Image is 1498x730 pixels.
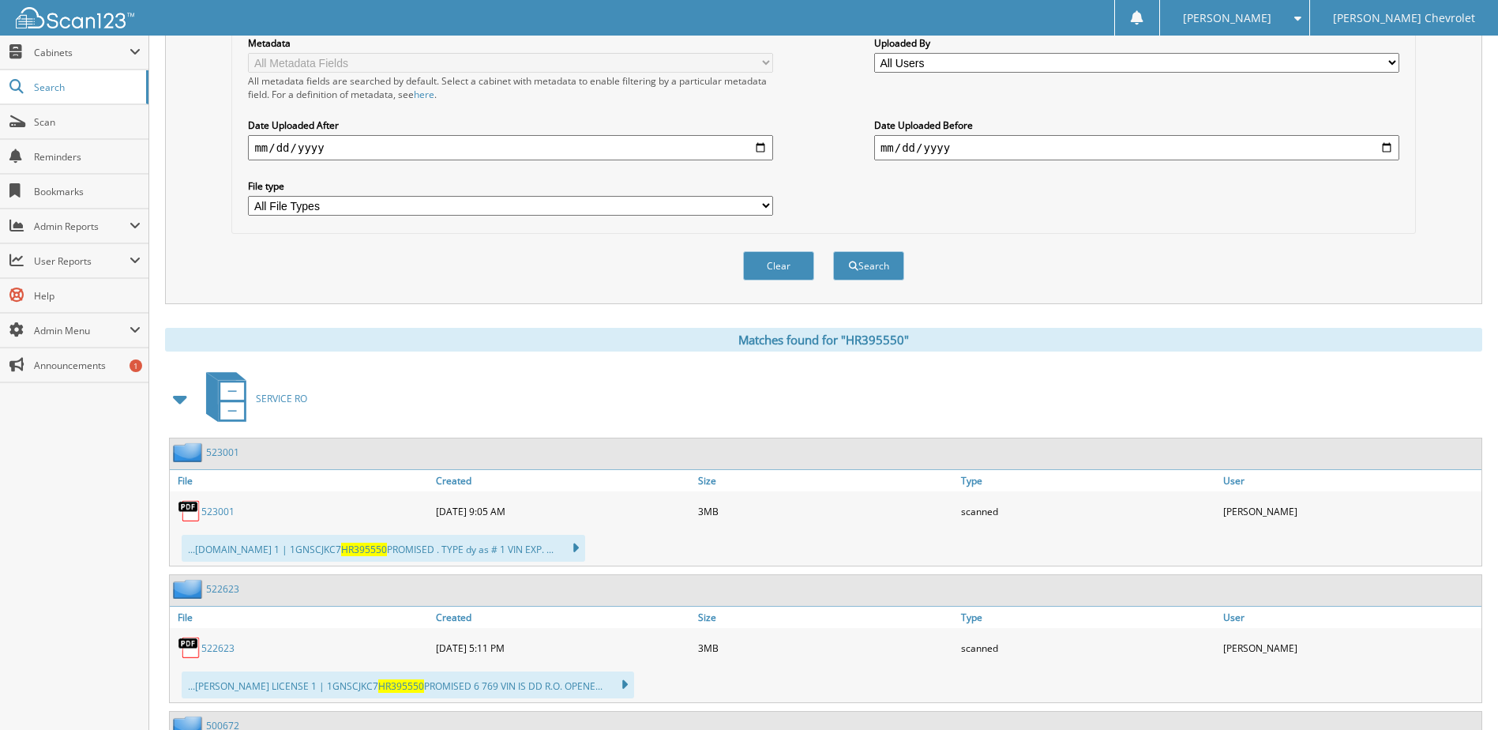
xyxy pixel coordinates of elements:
div: scanned [957,495,1219,527]
a: User [1219,470,1481,491]
div: [PERSON_NAME] [1219,632,1481,664]
div: [DATE] 9:05 AM [432,495,694,527]
span: Help [34,289,141,303]
div: [PERSON_NAME] [1219,495,1481,527]
img: folder2.png [173,442,206,462]
span: Bookmarks [34,185,141,198]
img: PDF.png [178,636,201,660]
span: Search [34,81,138,94]
span: Scan [34,115,141,129]
button: Clear [743,251,814,280]
span: [PERSON_NAME] [1183,13,1271,23]
span: [PERSON_NAME] Chevrolet [1333,13,1475,23]
span: SERVICE RO [256,392,307,405]
span: Admin Menu [34,324,130,337]
input: end [874,135,1399,160]
div: scanned [957,632,1219,664]
span: Announcements [34,359,141,372]
button: Search [833,251,904,280]
a: Created [432,470,694,491]
span: User Reports [34,254,130,268]
a: here [414,88,434,101]
img: folder2.png [173,579,206,599]
label: File type [248,179,773,193]
a: Type [957,470,1219,491]
label: Uploaded By [874,36,1399,50]
a: User [1219,607,1481,628]
div: 3MB [694,495,956,527]
div: Matches found for "HR395550" [165,328,1482,352]
label: Date Uploaded After [248,119,773,132]
div: All metadata fields are searched by default. Select a cabinet with metadata to enable filtering b... [248,74,773,101]
div: ...[DOMAIN_NAME] 1 | 1GNSCJKC7 PROMISED . TYPE dy as # 1 VIN EXP. ... [182,535,585,562]
span: HR395550 [378,679,424,693]
span: Cabinets [34,46,130,59]
a: Size [694,470,956,491]
label: Metadata [248,36,773,50]
input: start [248,135,773,160]
span: HR395550 [341,543,387,556]
div: 1 [130,359,142,372]
a: 523001 [201,505,235,518]
a: Created [432,607,694,628]
a: 523001 [206,446,239,459]
a: SERVICE RO [197,367,307,430]
a: 522623 [206,582,239,596]
span: Reminders [34,150,141,164]
div: ...[PERSON_NAME] LICENSE 1 | 1GNSCJKC7 PROMISED 6 769 VIN IS DD R.O. OPENE... [182,672,634,698]
iframe: Chat Widget [1419,654,1498,730]
a: 522623 [201,642,235,655]
a: Type [957,607,1219,628]
div: 3MB [694,632,956,664]
a: Size [694,607,956,628]
img: scan123-logo-white.svg [16,7,134,28]
label: Date Uploaded Before [874,119,1399,132]
a: File [170,607,432,628]
a: File [170,470,432,491]
img: PDF.png [178,499,201,523]
span: Admin Reports [34,220,130,233]
div: [DATE] 5:11 PM [432,632,694,664]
